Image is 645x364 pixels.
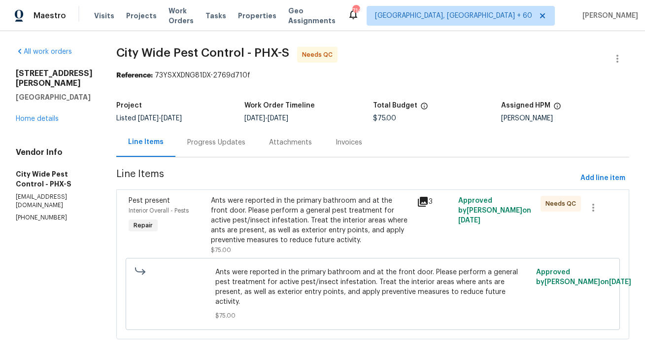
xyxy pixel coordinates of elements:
[577,169,629,187] button: Add line item
[116,72,153,79] b: Reference:
[94,11,114,21] span: Visits
[501,115,629,122] div: [PERSON_NAME]
[126,11,157,21] span: Projects
[373,115,396,122] span: $75.00
[16,169,93,189] h5: City Wide Pest Control - PHX-S
[268,115,288,122] span: [DATE]
[501,102,550,109] h5: Assigned HPM
[580,172,625,184] span: Add line item
[302,50,337,60] span: Needs QC
[161,115,182,122] span: [DATE]
[130,220,157,230] span: Repair
[215,267,530,307] span: Ants were reported in the primary bathroom and at the front door. Please perform a general pest t...
[211,196,411,245] div: Ants were reported in the primary bathroom and at the front door. Please perform a general pest t...
[16,69,93,88] h2: [STREET_ADDRESS][PERSON_NAME]
[244,102,315,109] h5: Work Order Timeline
[238,11,276,21] span: Properties
[375,11,532,21] span: [GEOGRAPHIC_DATA], [GEOGRAPHIC_DATA] + 60
[16,147,93,157] h4: Vendor Info
[138,115,182,122] span: -
[116,71,629,80] div: 73YSXXDNG81DX-2769d710f
[536,269,631,286] span: Approved by [PERSON_NAME] on
[16,48,72,55] a: All work orders
[545,199,580,209] span: Needs QC
[352,6,359,16] div: 714
[169,6,194,26] span: Work Orders
[129,197,170,204] span: Pest present
[205,12,226,19] span: Tasks
[128,137,164,147] div: Line Items
[458,197,531,224] span: Approved by [PERSON_NAME] on
[138,115,159,122] span: [DATE]
[244,115,265,122] span: [DATE]
[373,102,417,109] h5: Total Budget
[116,115,182,122] span: Listed
[116,102,142,109] h5: Project
[458,217,480,224] span: [DATE]
[129,208,189,214] span: Interior Overall - Pests
[16,92,93,102] h5: [GEOGRAPHIC_DATA]
[116,47,289,59] span: City Wide Pest Control - PHX-S
[16,214,93,222] p: [PHONE_NUMBER]
[116,169,577,187] span: Line Items
[34,11,66,21] span: Maestro
[187,138,245,147] div: Progress Updates
[288,6,336,26] span: Geo Assignments
[420,102,428,115] span: The total cost of line items that have been proposed by Opendoor. This sum includes line items th...
[215,311,530,321] span: $75.00
[244,115,288,122] span: -
[211,247,231,253] span: $75.00
[417,196,452,208] div: 3
[16,115,59,122] a: Home details
[553,102,561,115] span: The hpm assigned to this work order.
[609,279,631,286] span: [DATE]
[269,138,312,147] div: Attachments
[336,138,362,147] div: Invoices
[578,11,638,21] span: [PERSON_NAME]
[16,193,93,210] p: [EMAIL_ADDRESS][DOMAIN_NAME]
